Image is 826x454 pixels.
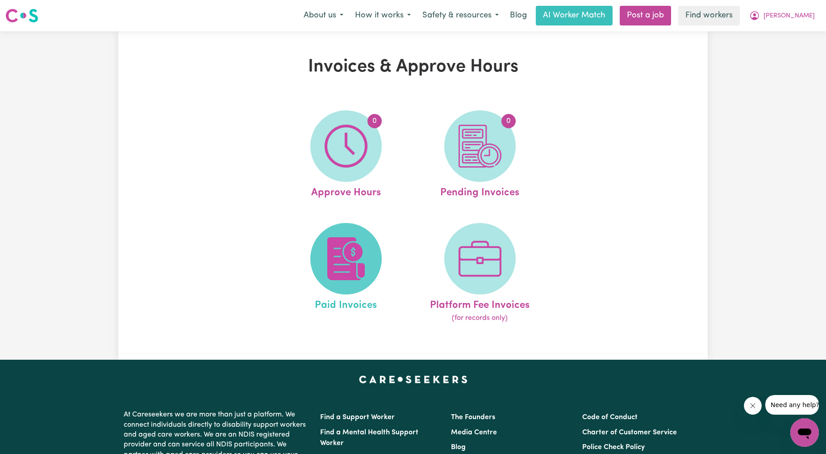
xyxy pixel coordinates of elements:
[416,110,544,201] a: Pending Invoices
[582,414,638,421] a: Code of Conduct
[359,376,467,383] a: Careseekers home page
[505,6,532,25] a: Blog
[5,6,54,13] span: Need any help?
[349,6,417,25] button: How it works
[5,8,38,24] img: Careseekers logo
[582,429,677,436] a: Charter of Customer Service
[790,418,819,447] iframe: Button to launch messaging window
[320,414,395,421] a: Find a Support Worker
[744,397,762,415] iframe: Close message
[743,6,821,25] button: My Account
[452,313,508,324] span: (for records only)
[5,5,38,26] a: Careseekers logo
[282,110,410,201] a: Approve Hours
[763,11,815,21] span: [PERSON_NAME]
[536,6,613,25] a: AI Worker Match
[765,395,819,415] iframe: Message from company
[678,6,740,25] a: Find workers
[222,56,604,78] h1: Invoices & Approve Hours
[451,414,495,421] a: The Founders
[620,6,671,25] a: Post a job
[440,182,519,201] span: Pending Invoices
[416,223,544,324] a: Platform Fee Invoices(for records only)
[451,444,466,451] a: Blog
[582,444,645,451] a: Police Check Policy
[367,114,382,128] span: 0
[315,294,377,313] span: Paid Invoices
[451,429,497,436] a: Media Centre
[311,182,381,201] span: Approve Hours
[417,6,505,25] button: Safety & resources
[501,114,516,128] span: 0
[282,223,410,324] a: Paid Invoices
[320,429,418,447] a: Find a Mental Health Support Worker
[430,294,530,313] span: Platform Fee Invoices
[298,6,349,25] button: About us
